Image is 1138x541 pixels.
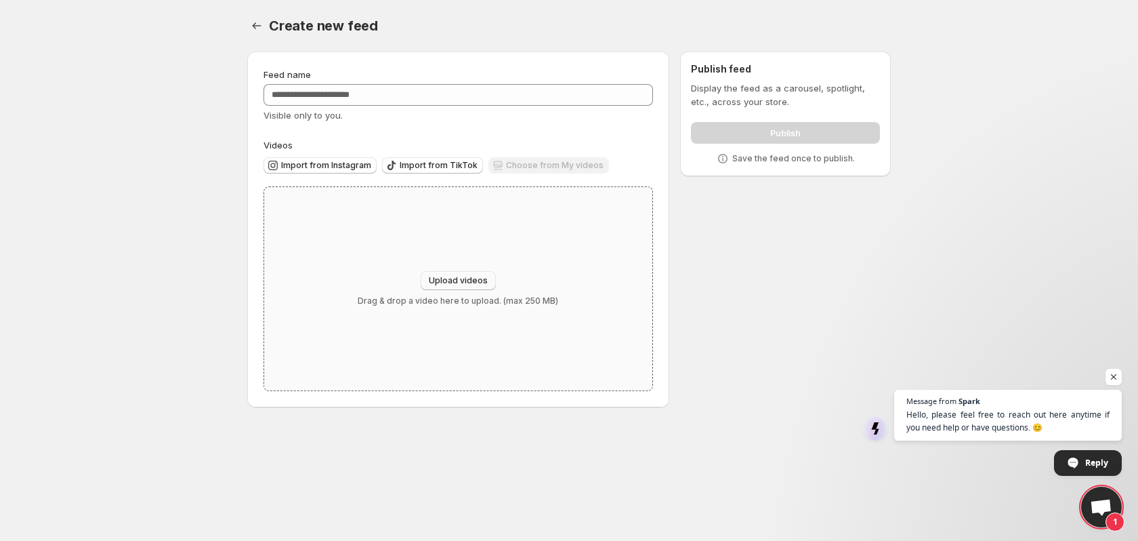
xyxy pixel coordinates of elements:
span: 1 [1105,513,1124,532]
span: Upload videos [429,275,488,286]
h2: Publish feed [691,62,880,76]
span: Hello, please feel free to reach out here anytime if you need help or have questions. 😊 [906,408,1110,434]
button: Import from Instagram [264,157,377,174]
button: Import from TikTok [382,157,483,174]
span: Reply [1085,451,1108,475]
span: Message from [906,397,956,405]
p: Save the feed once to publish. [732,153,855,164]
p: Drag & drop a video here to upload. (max 250 MB) [358,296,558,306]
span: Feed name [264,69,311,80]
span: Spark [958,397,980,405]
span: Create new feed [269,18,378,34]
button: Settings [247,16,266,35]
button: Upload videos [421,271,496,290]
div: Open chat [1081,487,1122,527]
p: Display the feed as a carousel, spotlight, etc., across your store. [691,81,880,108]
span: Visible only to you. [264,110,343,121]
span: Import from TikTok [400,160,478,171]
span: Import from Instagram [281,160,371,171]
span: Videos [264,140,293,151]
